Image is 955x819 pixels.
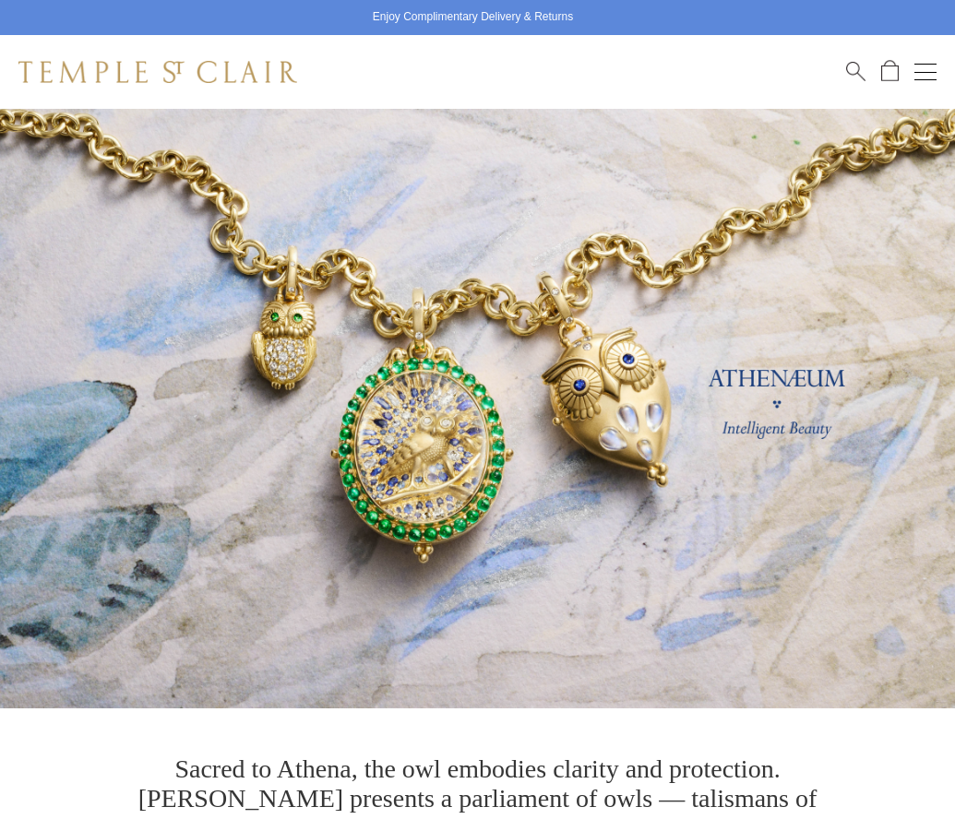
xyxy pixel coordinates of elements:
img: Temple St. Clair [18,61,297,83]
button: Open navigation [914,61,937,83]
p: Enjoy Complimentary Delivery & Returns [373,8,573,27]
a: Open Shopping Bag [881,60,899,83]
a: Search [846,60,865,83]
